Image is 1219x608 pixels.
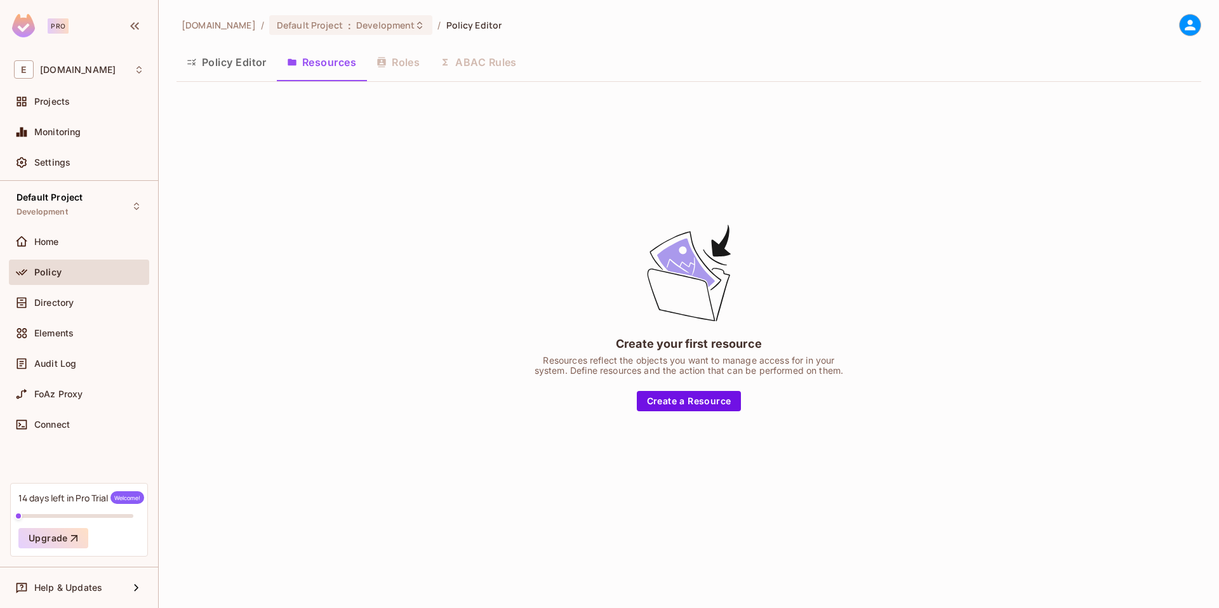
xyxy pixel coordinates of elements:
[18,491,144,504] div: 14 days left in Pro Trial
[34,127,81,137] span: Monitoring
[446,19,502,31] span: Policy Editor
[182,19,256,31] span: the active workspace
[17,192,83,202] span: Default Project
[110,491,144,504] span: Welcome!
[347,20,352,30] span: :
[34,328,74,338] span: Elements
[616,336,762,352] div: Create your first resource
[17,207,68,217] span: Development
[48,18,69,34] div: Pro
[637,391,742,411] button: Create a Resource
[12,14,35,37] img: SReyMgAAAABJRU5ErkJggg==
[18,528,88,548] button: Upgrade
[34,583,102,593] span: Help & Updates
[34,267,62,277] span: Policy
[14,60,34,79] span: E
[277,19,343,31] span: Default Project
[34,298,74,308] span: Directory
[34,237,59,247] span: Home
[40,65,116,75] span: Workspace: example.com
[34,157,70,168] span: Settings
[34,420,70,430] span: Connect
[261,19,264,31] li: /
[34,389,83,399] span: FoAz Proxy
[530,355,848,376] div: Resources reflect the objects you want to manage access for in your system. Define resources and ...
[34,96,70,107] span: Projects
[356,19,415,31] span: Development
[277,46,366,78] button: Resources
[34,359,76,369] span: Audit Log
[437,19,441,31] li: /
[177,46,277,78] button: Policy Editor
